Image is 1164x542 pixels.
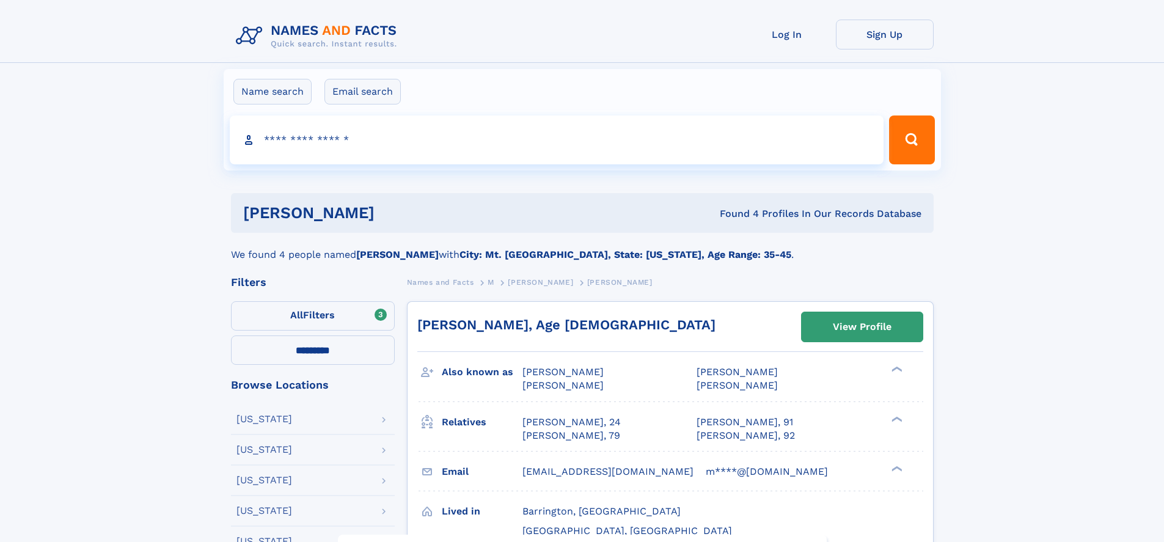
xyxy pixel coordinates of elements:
[231,379,395,390] div: Browse Locations
[356,249,439,260] b: [PERSON_NAME]
[738,20,836,49] a: Log In
[417,317,716,332] a: [PERSON_NAME], Age [DEMOGRAPHIC_DATA]
[442,412,522,433] h3: Relatives
[442,461,522,482] h3: Email
[522,429,620,442] a: [PERSON_NAME], 79
[407,274,474,290] a: Names and Facts
[231,20,407,53] img: Logo Names and Facts
[231,233,934,262] div: We found 4 people named with .
[290,309,303,321] span: All
[236,506,292,516] div: [US_STATE]
[522,505,681,517] span: Barrington, [GEOGRAPHIC_DATA]
[888,464,903,472] div: ❯
[697,366,778,378] span: [PERSON_NAME]
[522,366,604,378] span: [PERSON_NAME]
[888,365,903,373] div: ❯
[508,274,573,290] a: [PERSON_NAME]
[230,115,884,164] input: search input
[231,277,395,288] div: Filters
[802,312,923,342] a: View Profile
[547,207,921,221] div: Found 4 Profiles In Our Records Database
[231,301,395,331] label: Filters
[888,415,903,423] div: ❯
[236,445,292,455] div: [US_STATE]
[522,379,604,391] span: [PERSON_NAME]
[508,278,573,287] span: [PERSON_NAME]
[836,20,934,49] a: Sign Up
[697,429,795,442] a: [PERSON_NAME], 92
[522,416,621,429] a: [PERSON_NAME], 24
[324,79,401,104] label: Email search
[697,379,778,391] span: [PERSON_NAME]
[587,278,653,287] span: [PERSON_NAME]
[889,115,934,164] button: Search Button
[459,249,791,260] b: City: Mt. [GEOGRAPHIC_DATA], State: [US_STATE], Age Range: 35-45
[522,525,732,537] span: [GEOGRAPHIC_DATA], [GEOGRAPHIC_DATA]
[522,466,694,477] span: [EMAIL_ADDRESS][DOMAIN_NAME]
[488,278,494,287] span: M
[697,416,793,429] a: [PERSON_NAME], 91
[236,414,292,424] div: [US_STATE]
[236,475,292,485] div: [US_STATE]
[833,313,891,341] div: View Profile
[442,362,522,383] h3: Also known as
[488,274,494,290] a: M
[442,501,522,522] h3: Lived in
[243,205,547,221] h1: [PERSON_NAME]
[233,79,312,104] label: Name search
